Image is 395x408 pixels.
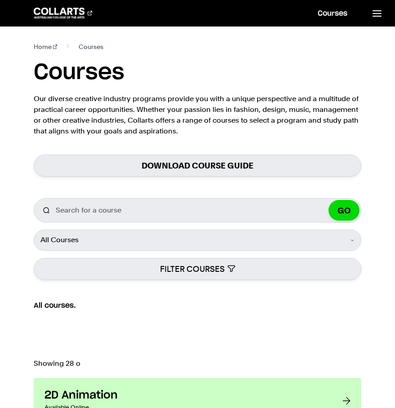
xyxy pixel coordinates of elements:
[34,59,124,86] h1: Courses
[34,258,362,280] button: FILTER COURSES
[34,360,362,367] p: Showing 28 o
[328,200,359,221] button: GO
[34,198,362,222] input: Search for a course
[34,300,362,315] h2: All courses.
[44,389,325,402] h3: 2D Animation
[34,41,58,52] a: Home
[79,41,103,52] span: Courses
[34,8,92,18] div: Go to homepage
[34,93,362,137] p: Our diverse creative industry programs provide you with a unique perspective and a multitude of p...
[34,155,362,177] a: Download Course Guide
